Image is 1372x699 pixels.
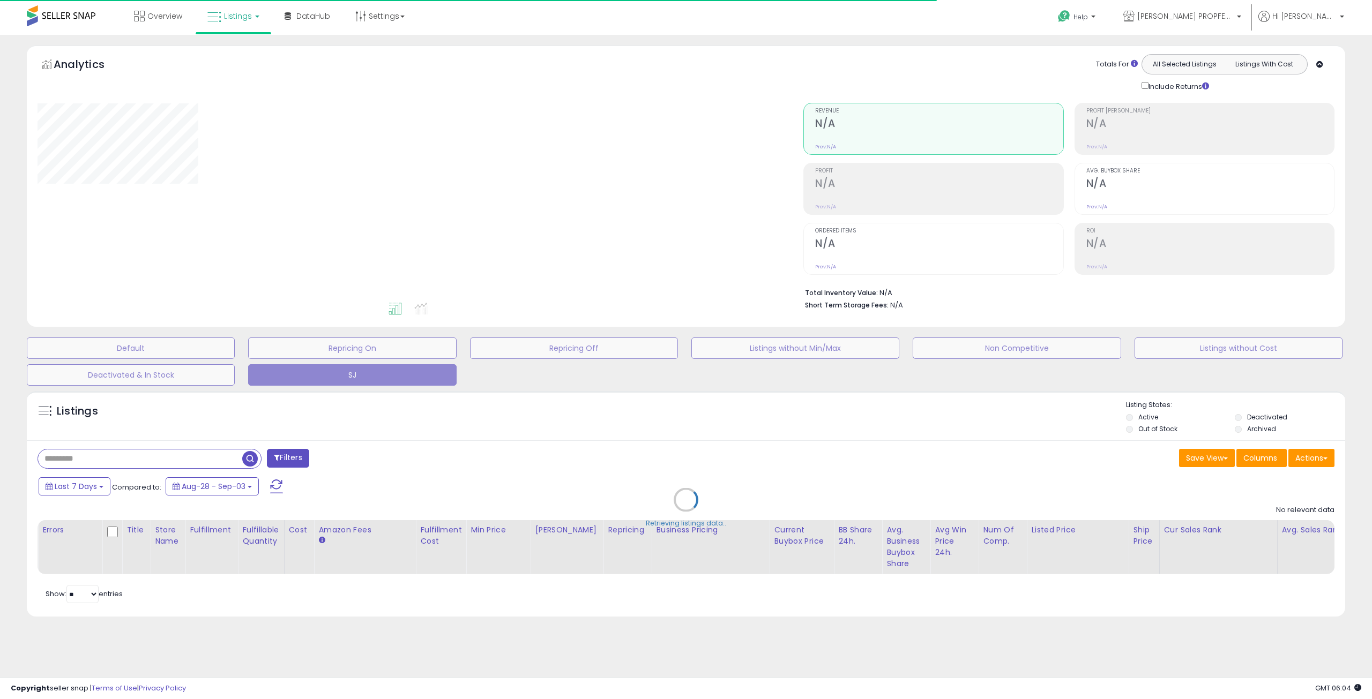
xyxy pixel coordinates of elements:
small: Prev: N/A [815,144,836,150]
span: N/A [890,300,903,310]
h2: N/A [815,237,1063,252]
b: Total Inventory Value: [805,288,878,297]
span: Profit [815,168,1063,174]
span: Overview [147,11,182,21]
button: All Selected Listings [1145,57,1225,71]
h5: Analytics [54,57,125,74]
span: Ordered Items [815,228,1063,234]
button: Repricing Off [470,337,678,359]
div: Totals For [1096,59,1138,70]
div: Include Returns [1134,80,1222,92]
small: Prev: N/A [1086,264,1107,270]
h2: N/A [1086,237,1334,252]
span: [PERSON_NAME] PROPFESSIONAL [1137,11,1234,21]
button: Default [27,337,235,359]
i: Get Help [1057,10,1071,23]
div: Retrieving listings data.. [646,518,726,528]
small: Prev: N/A [815,264,836,270]
span: ROI [1086,228,1334,234]
button: Repricing On [248,337,456,359]
a: Help [1049,2,1106,35]
button: SJ [248,364,456,386]
h2: N/A [1086,177,1334,192]
button: Listings without Cost [1135,337,1343,359]
h2: N/A [1086,117,1334,132]
span: Help [1073,12,1088,21]
span: Profit [PERSON_NAME] [1086,108,1334,114]
span: Revenue [815,108,1063,114]
button: Listings With Cost [1224,57,1304,71]
small: Prev: N/A [1086,144,1107,150]
button: Listings without Min/Max [691,337,899,359]
span: DataHub [296,11,330,21]
span: Avg. Buybox Share [1086,168,1334,174]
small: Prev: N/A [1086,204,1107,210]
h2: N/A [815,177,1063,192]
button: Deactivated & In Stock [27,364,235,386]
button: Non Competitive [913,337,1121,359]
a: Hi [PERSON_NAME] [1258,11,1344,35]
span: Listings [224,11,252,21]
small: Prev: N/A [815,204,836,210]
span: Hi [PERSON_NAME] [1272,11,1337,21]
h2: N/A [815,117,1063,132]
b: Short Term Storage Fees: [805,300,889,310]
li: N/A [805,285,1326,298]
